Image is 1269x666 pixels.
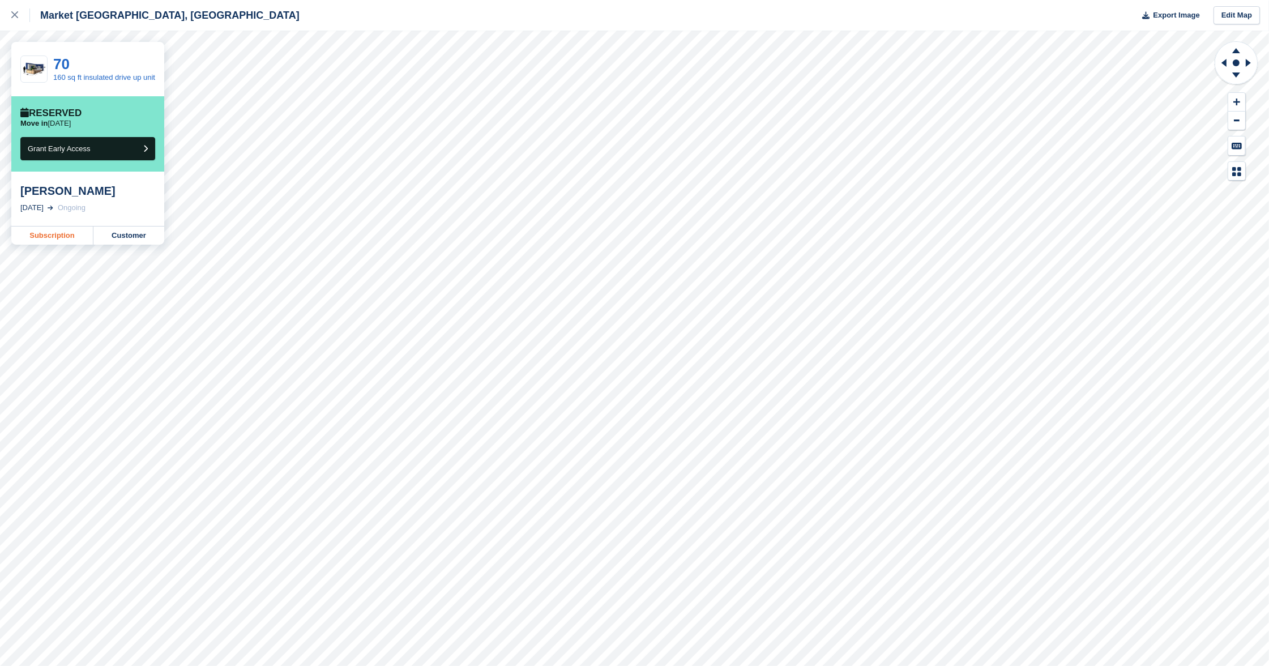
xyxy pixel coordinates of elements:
div: [DATE] [20,202,44,214]
img: 20-ft-container.jpg [21,59,47,79]
a: Edit Map [1214,6,1260,25]
button: Zoom Out [1228,112,1245,130]
div: Reserved [20,108,82,119]
button: Map Legend [1228,162,1245,181]
button: Grant Early Access [20,137,155,160]
span: Move in [20,119,48,127]
a: 70 [53,55,70,72]
a: Subscription [11,227,93,245]
div: Ongoing [58,202,86,214]
button: Keyboard Shortcuts [1228,136,1245,155]
a: 160 sq ft insulated drive up unit [53,73,155,82]
img: arrow-right-light-icn-cde0832a797a2874e46488d9cf13f60e5c3a73dbe684e267c42b8395dfbc2abf.svg [48,206,53,210]
button: Export Image [1135,6,1200,25]
span: Grant Early Access [28,144,91,153]
div: [PERSON_NAME] [20,184,155,198]
p: [DATE] [20,119,71,128]
a: Customer [93,227,164,245]
button: Zoom In [1228,93,1245,112]
span: Export Image [1153,10,1199,21]
div: Market [GEOGRAPHIC_DATA], [GEOGRAPHIC_DATA] [30,8,300,22]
